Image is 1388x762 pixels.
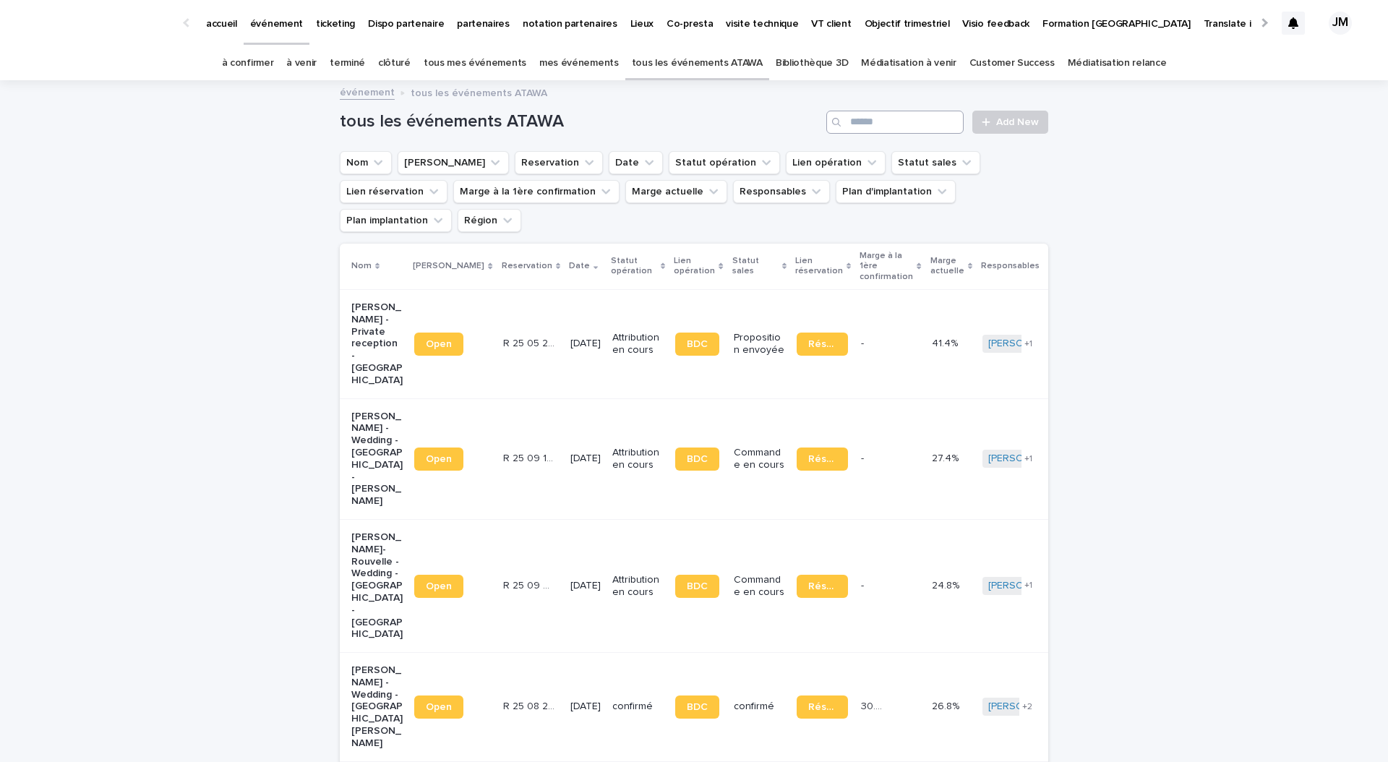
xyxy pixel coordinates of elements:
a: Open [414,575,463,598]
p: 26.8% [932,698,962,713]
button: Date [609,151,663,174]
p: Commande en cours [734,447,785,471]
button: Nom [340,151,392,174]
p: confirmé [734,701,785,713]
span: Réservation [808,702,836,712]
span: + 1 [1024,340,1032,348]
p: confirmé [612,701,664,713]
span: Open [426,339,452,349]
a: tous les événements ATAWA [632,46,763,80]
a: Open [414,448,463,471]
p: R 25 05 263 [503,335,557,350]
a: Réservation [797,575,848,598]
span: + 1 [1024,581,1032,590]
img: Ls34BcGeRexTGTNfXpUC [29,9,169,38]
input: Search [826,111,964,134]
p: Attribution en cours [612,447,664,471]
p: [PERSON_NAME]-Rouvelle - Wedding - [GEOGRAPHIC_DATA]-[GEOGRAPHIC_DATA] [351,531,403,641]
p: [PERSON_NAME] - Wedding - [GEOGRAPHIC_DATA]-[PERSON_NAME] [351,411,403,508]
button: Statut opération [669,151,780,174]
span: + 2 [1022,703,1032,711]
a: Bibliothèque 3D [776,46,848,80]
a: terminé [330,46,365,80]
p: - [861,335,867,350]
tr: [PERSON_NAME] - Private reception - [GEOGRAPHIC_DATA]OpenR 25 05 263R 25 05 263 [DATE]Attribution... [340,289,1271,398]
a: événement [340,83,395,100]
span: Open [426,581,452,591]
p: Marge à la 1ère confirmation [860,248,913,285]
span: Réservation [808,339,836,349]
a: Open [414,333,463,356]
tr: [PERSON_NAME] - Wedding - [GEOGRAPHIC_DATA][PERSON_NAME]OpenR 25 08 241R 25 08 241 [DATE]confirmé... [340,653,1271,762]
span: Open [426,454,452,464]
a: Customer Success [969,46,1055,80]
p: [PERSON_NAME] - Private reception - [GEOGRAPHIC_DATA] [351,301,403,387]
p: [DATE] [570,701,601,713]
a: Médiatisation relance [1068,46,1167,80]
p: Date [569,258,590,274]
button: Lien Stacker [398,151,509,174]
span: BDC [687,581,708,591]
span: BDC [687,702,708,712]
span: + 1 [1024,455,1032,463]
a: [PERSON_NAME] [988,580,1067,592]
tr: [PERSON_NAME] - Wedding - [GEOGRAPHIC_DATA]-[PERSON_NAME]OpenR 25 09 147R 25 09 147 [DATE]Attribu... [340,398,1271,519]
button: Responsables [733,180,830,203]
button: Reservation [515,151,603,174]
a: à venir [286,46,317,80]
span: Open [426,702,452,712]
h1: tous les événements ATAWA [340,111,821,132]
a: BDC [675,575,719,598]
p: Nom [351,258,372,274]
p: - [861,577,867,592]
div: JM [1329,12,1352,35]
p: Marge actuelle [930,253,964,280]
p: Lien opération [674,253,715,280]
p: Lien réservation [795,253,843,280]
a: Réservation [797,333,848,356]
a: tous mes événements [424,46,526,80]
p: [PERSON_NAME] - Wedding - [GEOGRAPHIC_DATA][PERSON_NAME] [351,664,403,750]
a: BDC [675,695,719,719]
a: Réservation [797,448,848,471]
p: Statut sales [732,253,779,280]
button: Région [458,209,521,232]
button: Lien réservation [340,180,447,203]
button: Marge actuelle [625,180,727,203]
span: BDC [687,339,708,349]
span: Réservation [808,581,836,591]
p: 30.9 % [861,698,890,713]
p: [DATE] [570,453,601,465]
button: Statut sales [891,151,980,174]
p: [PERSON_NAME] [413,258,484,274]
p: Reservation [502,258,552,274]
a: Médiatisation à venir [861,46,956,80]
a: [PERSON_NAME] [988,701,1067,713]
p: Attribution en cours [612,332,664,356]
p: 27.4% [932,450,961,465]
p: Statut opération [611,253,657,280]
p: R 25 09 849 [503,577,557,592]
a: clôturé [378,46,411,80]
span: Réservation [808,454,836,464]
a: [PERSON_NAME] [988,453,1067,465]
a: BDC [675,448,719,471]
a: à confirmer [222,46,274,80]
button: Marge à la 1ère confirmation [453,180,620,203]
p: - [861,450,867,465]
span: BDC [687,454,708,464]
p: Plan d'implantation [1048,253,1108,280]
button: Plan implantation [340,209,452,232]
span: Add New [996,117,1039,127]
a: mes événements [539,46,619,80]
p: R 25 09 147 [503,450,557,465]
p: 24.8% [932,577,962,592]
a: [PERSON_NAME] [988,338,1067,350]
p: Commande en cours [734,574,785,599]
p: R 25 08 241 [503,698,557,713]
p: [DATE] [570,338,601,350]
a: Open [414,695,463,719]
p: Proposition envoyée [734,332,785,356]
button: Lien opération [786,151,886,174]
